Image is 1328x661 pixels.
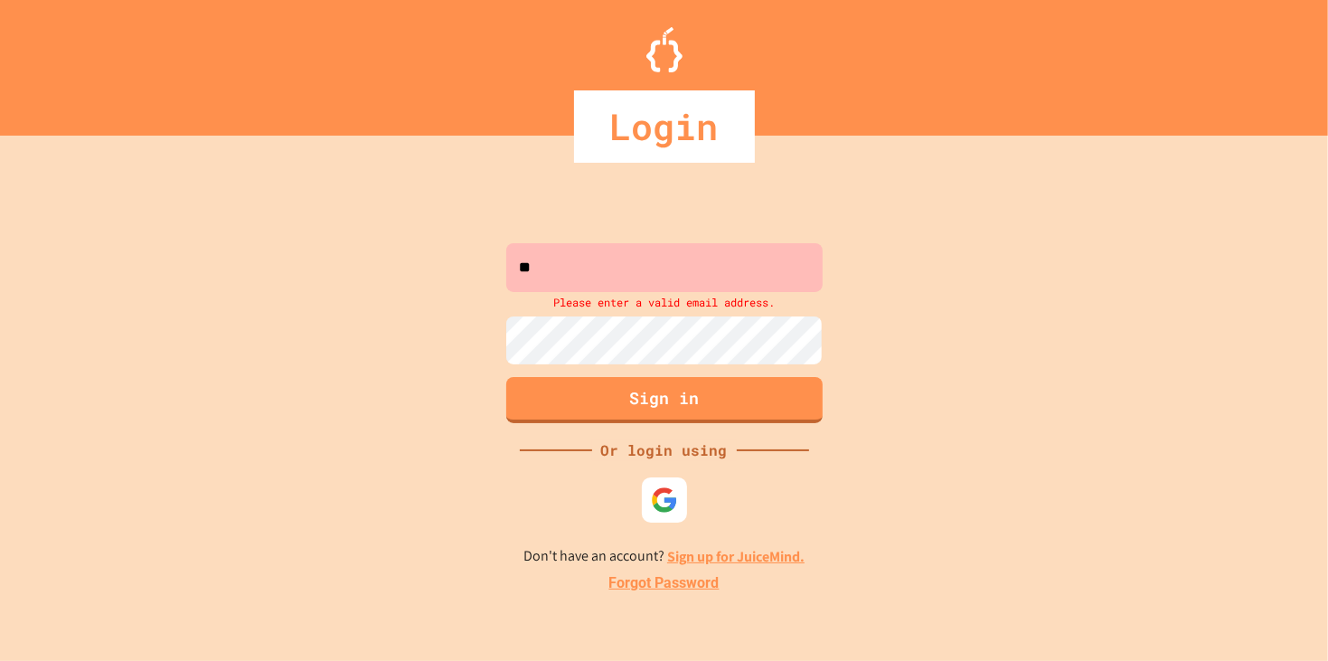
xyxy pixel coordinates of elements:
img: Logo.svg [646,27,683,72]
a: Sign up for JuiceMind. [667,547,805,566]
div: Login [574,90,755,163]
div: Or login using [592,439,737,461]
p: Don't have an account? [523,545,805,568]
div: Please enter a valid email address. [502,292,827,312]
img: google-icon.svg [651,486,678,514]
a: Forgot Password [609,572,720,594]
button: Sign in [506,377,823,423]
